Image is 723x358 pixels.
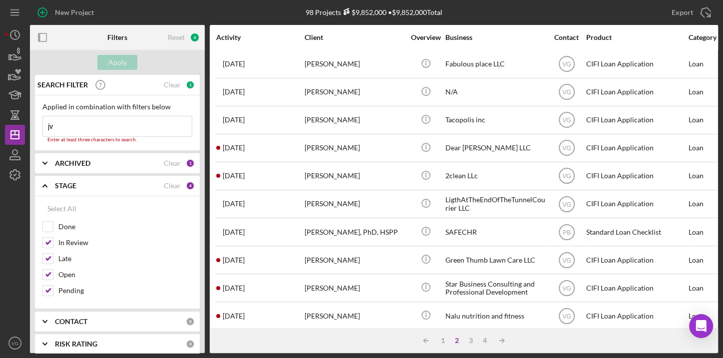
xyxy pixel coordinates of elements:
[445,275,545,301] div: Star Business Consulting and Professional Development
[305,191,404,217] div: [PERSON_NAME]
[562,201,571,208] text: VG
[223,228,245,236] time: 2025-03-30 21:49
[562,89,571,96] text: VG
[47,199,76,219] div: Select All
[562,145,571,152] text: VG
[42,137,192,143] div: Enter at least three characters to search.
[662,2,718,22] button: Export
[445,247,545,273] div: Green Thumb Lawn Care LLC
[55,318,87,326] b: CONTACT
[586,191,686,217] div: CIFI Loan Application
[341,8,386,16] div: $9,852,000
[186,80,195,89] div: 1
[223,88,245,96] time: 2025-04-14 16:20
[164,182,181,190] div: Clear
[586,51,686,77] div: CIFI Loan Application
[562,173,571,180] text: VG
[223,116,245,124] time: 2025-04-08 21:49
[586,303,686,329] div: CIFI Loan Application
[562,285,571,292] text: VG
[11,341,18,346] text: VG
[305,275,404,301] div: [PERSON_NAME]
[445,303,545,329] div: Nalu nutrition and fitness
[445,33,545,41] div: Business
[445,191,545,217] div: LigthAtTheEndOfTheTunnelCourier LLC
[216,33,304,41] div: Activity
[58,286,192,296] label: Pending
[305,51,404,77] div: [PERSON_NAME]
[445,107,545,133] div: Tacopolis inc
[97,55,137,70] button: Apply
[58,254,192,264] label: Late
[445,163,545,189] div: 2clean LLc
[586,107,686,133] div: CIFI Loan Application
[186,340,195,349] div: 0
[190,32,200,42] div: 6
[436,337,450,345] div: 1
[223,256,245,264] time: 2025-03-26 17:26
[42,103,192,111] div: Applied in combination with filters below
[562,313,571,320] text: VG
[407,33,444,41] div: Overview
[305,79,404,105] div: [PERSON_NAME]
[164,81,181,89] div: Clear
[562,229,570,236] text: PB
[58,222,192,232] label: Done
[306,8,442,16] div: 98 Projects • $9,852,000 Total
[586,275,686,301] div: CIFI Loan Application
[305,303,404,329] div: [PERSON_NAME]
[445,135,545,161] div: Dear [PERSON_NAME] LLC
[30,2,104,22] button: New Project
[562,117,571,124] text: VG
[223,172,245,180] time: 2025-04-06 03:10
[223,284,245,292] time: 2025-03-25 18:13
[55,2,94,22] div: New Project
[586,79,686,105] div: CIFI Loan Application
[586,163,686,189] div: CIFI Loan Application
[305,163,404,189] div: [PERSON_NAME]
[5,333,25,353] button: VG
[186,181,195,190] div: 4
[689,314,713,338] div: Open Intercom Messenger
[223,200,245,208] time: 2025-04-02 20:55
[55,340,97,348] b: RISK RATING
[305,247,404,273] div: [PERSON_NAME]
[305,219,404,245] div: [PERSON_NAME], PhD, HSPP
[586,247,686,273] div: CIFI Loan Application
[445,51,545,77] div: Fabulous place LLC
[464,337,478,345] div: 3
[55,159,90,167] b: ARCHIVED
[305,33,404,41] div: Client
[186,317,195,326] div: 0
[107,33,127,41] b: Filters
[305,107,404,133] div: [PERSON_NAME]
[168,33,185,41] div: Reset
[672,2,693,22] div: Export
[586,219,686,245] div: Standard Loan Checklist
[450,337,464,345] div: 2
[562,257,571,264] text: VG
[586,135,686,161] div: CIFI Loan Application
[548,33,585,41] div: Contact
[478,337,492,345] div: 4
[42,199,81,219] button: Select All
[305,135,404,161] div: [PERSON_NAME]
[223,60,245,68] time: 2025-04-14 23:50
[223,144,245,152] time: 2025-04-08 14:43
[562,61,571,68] text: VG
[164,159,181,167] div: Clear
[445,79,545,105] div: N/A
[58,270,192,280] label: Open
[58,238,192,248] label: In Review
[55,182,76,190] b: STAGE
[37,81,88,89] b: SEARCH FILTER
[445,219,545,245] div: SAFECHR
[586,33,686,41] div: Product
[223,312,245,320] time: 2025-03-21 17:11
[108,55,127,70] div: Apply
[186,159,195,168] div: 1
